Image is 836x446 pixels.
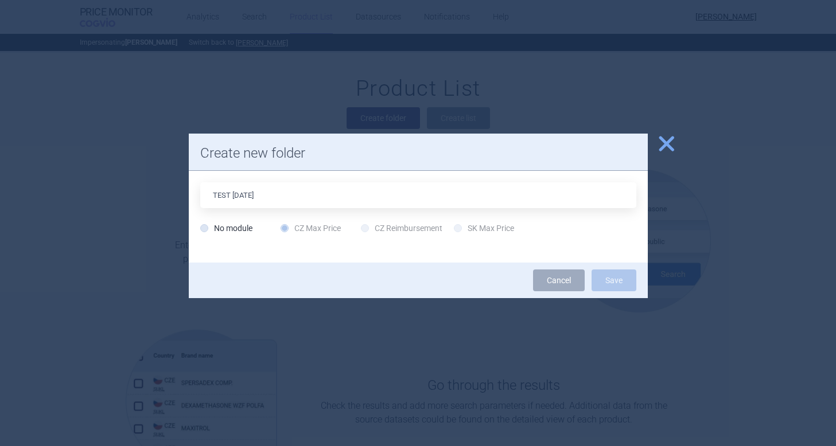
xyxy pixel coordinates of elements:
h1: Create new folder [200,145,636,162]
label: No module [200,222,252,234]
input: Folder name [200,182,636,208]
a: Cancel [533,269,585,291]
label: CZ Reimbursement [361,222,442,234]
button: Save [592,269,636,291]
label: CZ Max Price [281,222,341,234]
label: SK Max Price [454,222,514,234]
